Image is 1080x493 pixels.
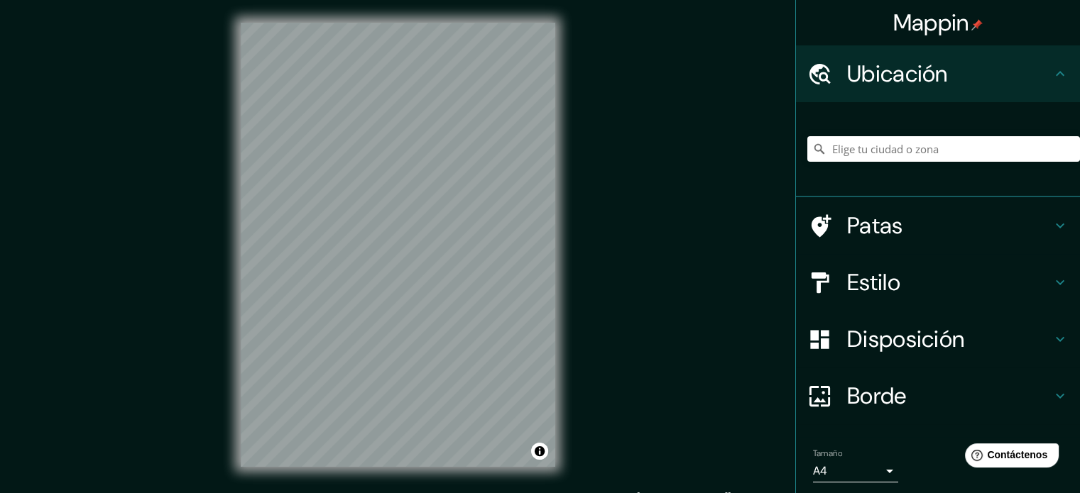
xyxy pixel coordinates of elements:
font: A4 [813,463,827,478]
button: Activar o desactivar atribución [531,443,548,460]
div: Ubicación [796,45,1080,102]
font: Estilo [847,267,900,297]
div: Estilo [796,254,1080,311]
font: Patas [847,211,903,240]
div: Disposición [796,311,1080,367]
font: Ubicación [847,59,948,89]
div: Patas [796,197,1080,254]
div: A4 [813,460,898,482]
iframe: Lanzador de widgets de ayuda [954,438,1064,477]
canvas: Mapa [241,23,555,467]
input: Elige tu ciudad o zona [807,136,1080,162]
font: Disposición [847,324,964,354]
font: Mappin [893,8,969,38]
img: pin-icon.png [971,19,983,31]
div: Borde [796,367,1080,424]
font: Tamaño [813,448,842,459]
font: Borde [847,381,907,411]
